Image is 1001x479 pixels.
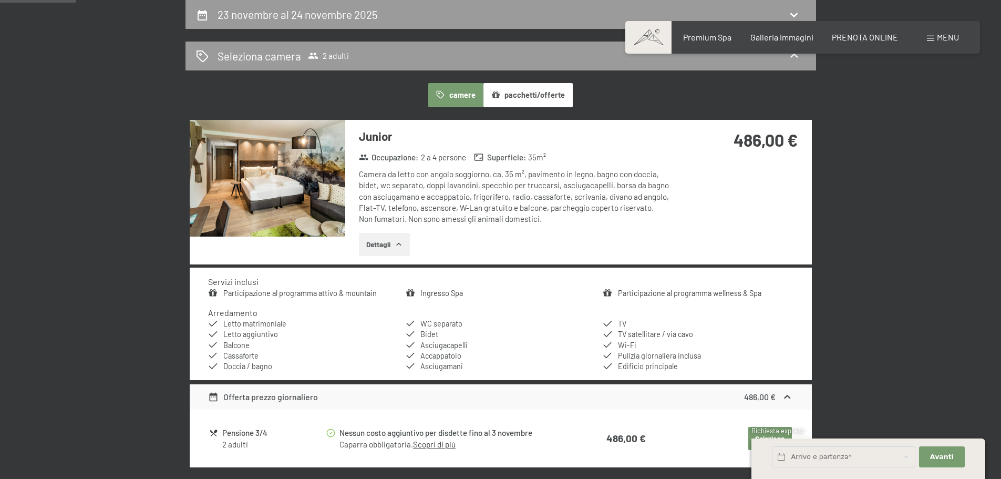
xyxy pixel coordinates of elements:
strong: Occupazione : [359,152,419,163]
strong: 486,00 € [744,392,776,402]
span: TV [618,319,626,328]
span: Wi-Fi [618,341,636,350]
span: Letto matrimoniale [223,319,286,328]
strong: 486,00 € [606,432,646,444]
span: 35 m² [528,152,546,163]
span: Richiesta express [751,426,804,435]
span: Pulizia giornaliera inclusa [618,351,701,360]
h2: Seleziona camera [218,48,301,64]
div: Nessun costo aggiuntivo per disdette fino al 3 novembre [339,427,558,439]
span: Asciugacapelli [420,341,468,350]
span: Avanti [930,452,954,462]
button: Avanti [919,446,964,468]
span: Bidet [420,330,438,339]
div: Caparra obbligatoria. [339,439,558,450]
span: Accappatoio [420,351,461,360]
span: Balcone [223,341,250,350]
span: Letto aggiuntivo [223,330,278,339]
div: Offerta prezzo giornaliero486,00 € [190,384,812,410]
h3: Junior [359,128,672,145]
div: 2 adulti [222,439,325,450]
strong: Superficie : [474,152,526,163]
a: PRENOTA ONLINE [832,32,898,42]
span: TV satellitare / via cavo [618,330,693,339]
span: Cassaforte [223,351,259,360]
h4: Arredamento [208,308,257,318]
span: Menu [937,32,959,42]
h4: Servizi inclusi [208,277,259,287]
button: camere [428,83,483,107]
span: WC separato [420,319,462,328]
a: Galleria immagini [750,32,813,42]
a: Participazione al programma wellness & Spa [618,289,761,298]
span: Asciugamani [420,362,463,371]
a: Participazione al programma attivo & mountain [223,289,377,298]
a: Scopri di più [413,440,456,449]
button: Seleziona [748,427,792,450]
div: Camera da letto con angolo soggiorno, ca. 35 m², pavimento in legno, bagno con doccia, bidet, wc ... [359,169,672,225]
span: 2 a 4 persone [421,152,466,163]
a: Premium Spa [683,32,731,42]
button: Dettagli [359,233,410,256]
a: Ingresso Spa [420,289,463,298]
div: Pensione 3/4 [222,427,325,439]
button: pacchetti/offerte [483,83,573,107]
strong: 486,00 € [734,130,798,150]
span: Edificio principale [618,362,678,371]
span: Doccia / bagno [223,362,272,371]
h2: 23 novembre al 24 novembre 2025 [218,8,378,21]
div: Offerta prezzo giornaliero [208,391,318,403]
span: 2 adulti [308,50,349,61]
img: mss_renderimg.php [190,120,345,237]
